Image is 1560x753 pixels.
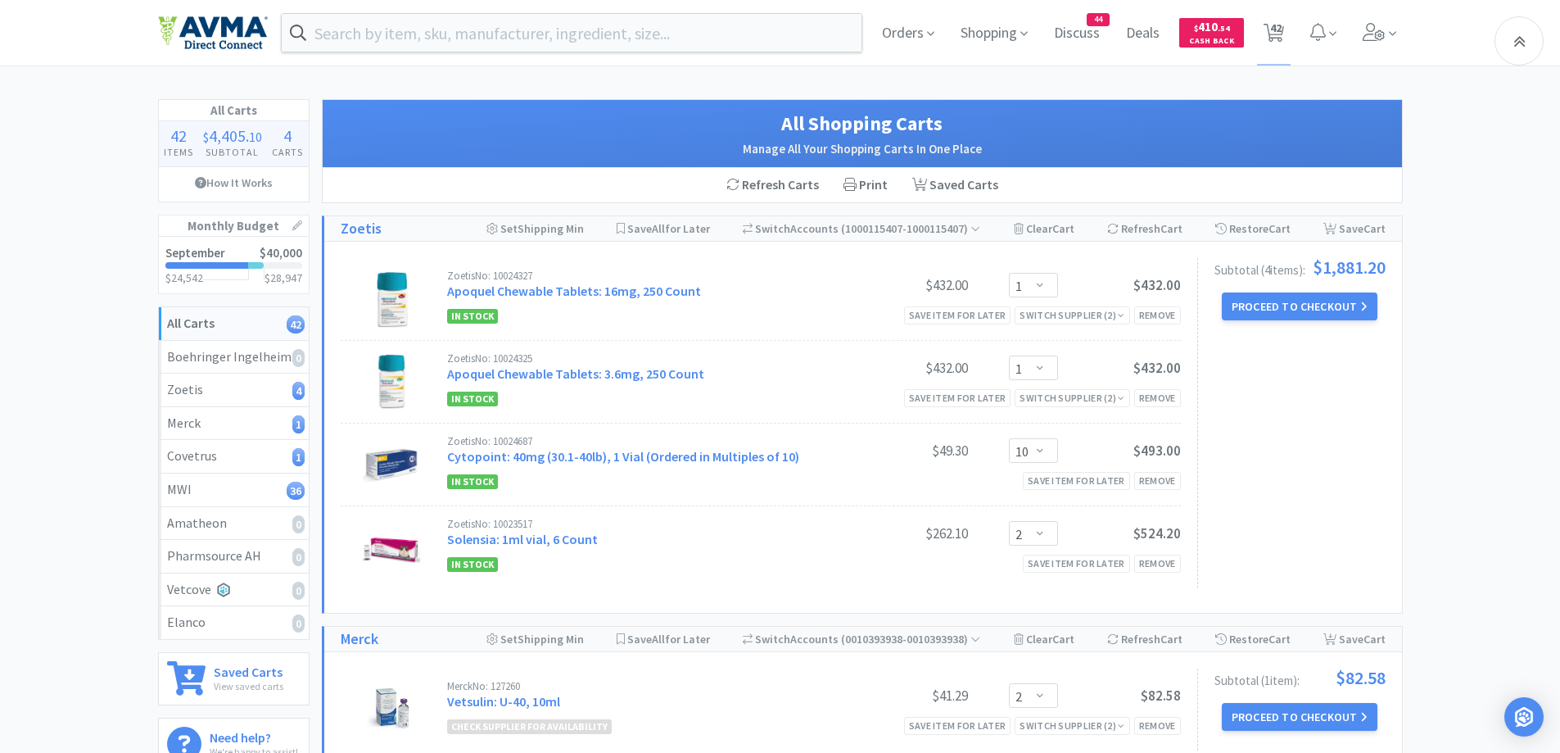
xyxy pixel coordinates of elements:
[845,275,968,295] div: $432.00
[486,627,584,651] div: Shipping Min
[839,632,980,646] span: ( 0010393938-0010393938 )
[341,628,378,651] h1: Merck
[1087,14,1109,25] span: 44
[1134,717,1181,734] div: Remove
[167,379,301,401] div: Zoetis
[159,474,309,507] a: MWI36
[447,448,799,465] a: Cytopoint: 40mg (30.1-40lb), 1 Vial (Ordered in Multiples of 10)
[292,349,305,367] i: 0
[1141,687,1181,705] span: $82.58
[159,144,198,160] h4: Items
[158,16,268,50] img: e4e33dab9f054f5782a47901c742baa9_102.png
[167,513,301,534] div: Amatheon
[159,307,309,341] a: All Carts42
[1257,28,1291,43] a: 42
[627,221,710,236] span: Save for Later
[356,681,427,738] img: e848a6c79f7e44b7b7fbb22cb718f26f_697806.jpeg
[743,627,981,651] div: Accounts
[270,270,302,285] span: 28,947
[214,661,283,678] h6: Saved Carts
[1052,632,1074,646] span: Cart
[265,272,302,284] h3: $
[287,315,305,333] i: 42
[1020,718,1124,733] div: Switch Supplier ( 2 )
[292,582,305,600] i: 0
[167,579,301,601] div: Vetcove
[292,615,305,633] i: 0
[249,129,262,145] span: 10
[1133,524,1181,542] span: $524.20
[363,353,420,411] img: c4124981f1ae44d387f8d91c4c7779f8_598475.png
[1504,697,1544,737] div: Open Intercom Messenger
[260,245,302,261] span: $40,000
[267,144,308,160] h4: Carts
[447,283,701,299] a: Apoquel Chewable Tablets: 16mg, 250 Count
[287,482,305,500] i: 36
[158,652,310,705] a: Saved CartsView saved carts
[292,448,305,466] i: 1
[1179,11,1244,55] a: $410.54Cash Back
[845,358,968,378] div: $432.00
[198,144,267,160] h4: Subtotal
[203,129,209,145] span: $
[165,270,203,285] span: $24,542
[167,479,301,501] div: MWI
[1134,389,1181,406] div: Remove
[1160,632,1182,646] span: Cart
[159,374,309,407] a: Zoetis4
[209,125,246,146] span: 4,405
[159,100,309,121] h1: All Carts
[363,270,420,328] img: fc146469712d45738f4d6797b6cd308c_598477.png
[159,237,309,293] a: September$40,000$24,542$28,947
[845,524,968,543] div: $262.10
[1014,627,1074,651] div: Clear
[341,217,382,241] a: Zoetis
[1160,221,1182,236] span: Cart
[1215,627,1291,651] div: Restore
[652,632,665,646] span: All
[1134,306,1181,324] div: Remove
[159,440,309,474] a: Covetrus1
[167,315,215,331] strong: All Carts
[1023,472,1130,489] div: Save item for later
[627,632,710,646] span: Save for Later
[447,557,498,572] span: In Stock
[1134,472,1181,489] div: Remove
[500,221,518,236] span: Set
[1020,307,1124,323] div: Switch Supplier ( 2 )
[1047,26,1106,41] a: Discuss44
[1222,703,1377,731] button: Proceed to Checkout
[159,540,309,574] a: Pharmsource AH0
[1363,632,1386,646] span: Cart
[447,365,704,382] a: Apoquel Chewable Tablets: 3.6mg, 250 Count
[1134,555,1181,572] div: Remove
[339,139,1386,159] h2: Manage All Your Shopping Carts In One Place
[292,415,305,433] i: 1
[339,108,1386,139] h1: All Shopping Carts
[292,515,305,533] i: 0
[1323,216,1386,241] div: Save
[167,347,301,368] div: Boehringer Ingelheim
[1052,221,1074,236] span: Cart
[167,413,301,434] div: Merck
[447,719,612,734] span: Check Supplier for Availability
[363,519,420,576] img: 77f230a4f4b04af59458bd3fed6a6656_494019.png
[282,14,862,52] input: Search by item, sku, manufacturer, ingredient, size...
[1222,293,1377,320] button: Proceed to Checkout
[1363,221,1386,236] span: Cart
[1133,359,1181,377] span: $432.00
[159,341,309,374] a: Boehringer Ingelheim0
[165,247,225,259] h2: September
[363,436,420,493] img: d68059bb95f34f6ca8f79a017dff92f3_527055.jpeg
[447,693,560,710] a: Vetsulin: U-40, 10ml
[447,392,498,406] span: In Stock
[1214,669,1386,687] div: Subtotal ( 1 item ):
[1014,216,1074,241] div: Clear
[447,353,845,364] div: Zoetis No: 10024325
[845,441,968,460] div: $49.30
[1107,627,1182,651] div: Refresh
[1023,555,1130,572] div: Save item for later
[170,125,187,146] span: 42
[1313,258,1386,276] span: $1,881.20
